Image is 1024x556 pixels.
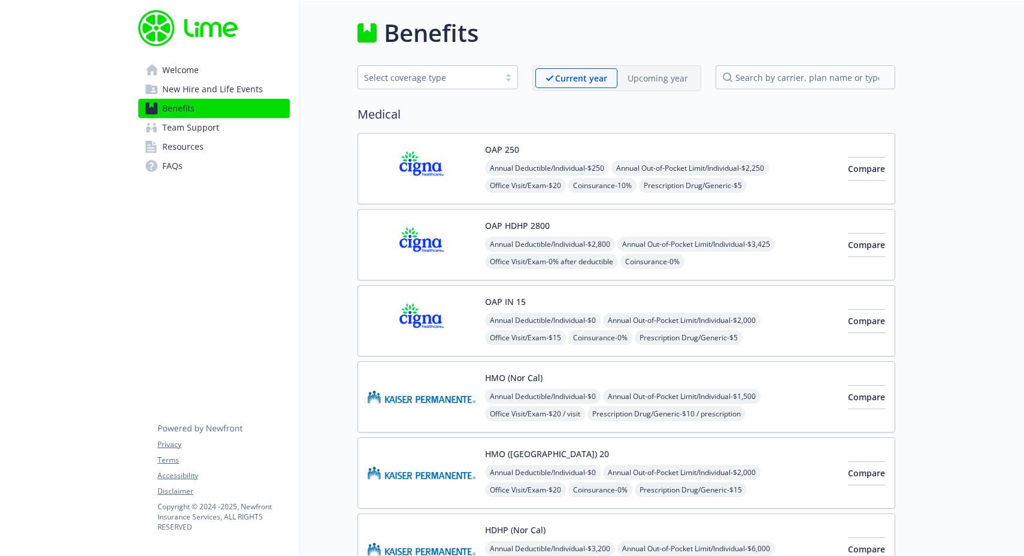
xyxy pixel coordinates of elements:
[568,482,632,497] span: Coinsurance - 0%
[157,455,289,466] a: Terms
[617,541,775,556] span: Annual Out-of-Pocket Limit/Individual - $6,000
[848,385,885,409] button: Compare
[587,406,746,421] span: Prescription Drug/Generic - $10 / prescription
[485,161,609,176] span: Annual Deductible/Individual - $250
[162,99,195,118] span: Benefits
[162,118,219,137] span: Team Support
[568,330,632,345] span: Coinsurance - 0%
[848,315,885,327] span: Compare
[138,99,290,118] a: Benefits
[485,143,519,156] button: OAP 250
[848,391,885,403] span: Compare
[162,61,199,80] span: Welcome
[555,72,607,84] p: Current year
[485,330,566,345] span: Office Visit/Exam - $15
[485,219,550,232] button: OAP HDHP 2800
[848,309,885,333] button: Compare
[138,80,290,99] a: New Hire and Life Events
[384,15,478,51] h1: Benefits
[628,72,688,84] p: Upcoming year
[848,163,885,174] span: Compare
[368,371,475,422] img: Kaiser Permanente Insurance Company carrier logo
[848,233,885,257] button: Compare
[358,105,895,123] h2: Medical
[138,137,290,156] a: Resources
[485,295,526,308] button: OAP IN 15
[138,118,290,137] a: Team Support
[485,178,566,193] span: Office Visit/Exam - $20
[716,65,895,89] input: search by carrier, plan name or type
[848,467,885,479] span: Compare
[364,71,493,84] div: Select coverage type
[635,482,747,497] span: Prescription Drug/Generic - $15
[848,461,885,485] button: Compare
[157,439,289,450] a: Privacy
[848,239,885,250] span: Compare
[485,482,566,497] span: Office Visit/Exam - $20
[603,465,761,480] span: Annual Out-of-Pocket Limit/Individual - $2,000
[568,178,637,193] span: Coinsurance - 10%
[611,161,769,176] span: Annual Out-of-Pocket Limit/Individual - $2,250
[485,406,585,421] span: Office Visit/Exam - $20 / visit
[162,156,183,176] span: FAQs
[485,465,601,480] span: Annual Deductible/Individual - $0
[603,389,761,404] span: Annual Out-of-Pocket Limit/Individual - $1,500
[485,541,615,556] span: Annual Deductible/Individual - $3,200
[162,80,263,99] span: New Hire and Life Events
[157,501,289,532] p: Copyright © 2024 - 2025 , Newfront Insurance Services, ALL RIGHTS RESERVED
[368,295,475,346] img: CIGNA carrier logo
[485,389,601,404] span: Annual Deductible/Individual - $0
[485,254,618,269] span: Office Visit/Exam - 0% after deductible
[635,330,743,345] span: Prescription Drug/Generic - $5
[157,470,289,481] a: Accessibility
[138,61,290,80] a: Welcome
[368,143,475,194] img: CIGNA carrier logo
[138,156,290,176] a: FAQs
[603,313,761,328] span: Annual Out-of-Pocket Limit/Individual - $2,000
[617,237,775,252] span: Annual Out-of-Pocket Limit/Individual - $3,425
[485,237,615,252] span: Annual Deductible/Individual - $2,800
[485,371,543,384] button: HMO (Nor Cal)
[368,448,475,498] img: Kaiser Permanente Insurance Company carrier logo
[485,524,546,536] button: HDHP (Nor Cal)
[620,254,684,269] span: Coinsurance - 0%
[848,157,885,181] button: Compare
[485,448,609,460] button: HMO ([GEOGRAPHIC_DATA]) 20
[368,219,475,270] img: CIGNA carrier logo
[157,486,289,497] a: Disclaimer
[162,137,204,156] span: Resources
[848,543,885,555] span: Compare
[485,313,601,328] span: Annual Deductible/Individual - $0
[639,178,747,193] span: Prescription Drug/Generic - $5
